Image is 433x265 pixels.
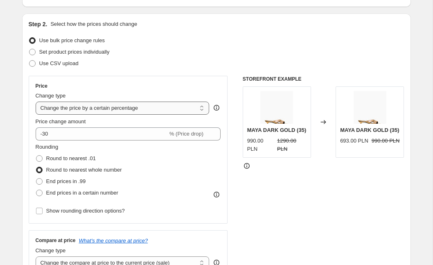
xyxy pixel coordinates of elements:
[39,37,105,43] span: Use bulk price change rules
[277,137,307,153] strike: 1290.00 PLN
[46,155,96,161] span: Round to nearest .01
[36,83,47,89] h3: Price
[36,144,59,150] span: Rounding
[169,131,203,137] span: % (Price drop)
[36,247,66,254] span: Change type
[36,237,76,244] h3: Compare at price
[46,190,118,196] span: End prices in a certain number
[372,137,400,145] strike: 990.00 PLN
[79,238,148,244] button: What's the compare at price?
[247,137,274,153] div: 990.00 PLN
[260,91,293,124] img: 2025-03VandaNowakpackshoty7016_80x.jpg
[29,20,47,28] h2: Step 2.
[46,167,122,173] span: Round to nearest whole number
[340,127,399,133] span: MAYA DARK GOLD (35)
[50,20,137,28] p: Select how the prices should change
[247,127,306,133] span: MAYA DARK GOLD (35)
[212,104,221,112] div: help
[36,118,86,125] span: Price change amount
[39,49,110,55] span: Set product prices individually
[36,127,168,140] input: -15
[243,76,404,82] h6: STOREFRONT EXAMPLE
[354,91,386,124] img: 2025-03VandaNowakpackshoty7016_80x.jpg
[340,137,368,145] div: 693.00 PLN
[39,60,79,66] span: Use CSV upload
[46,178,86,184] span: End prices in .99
[36,93,66,99] span: Change type
[46,208,125,214] span: Show rounding direction options?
